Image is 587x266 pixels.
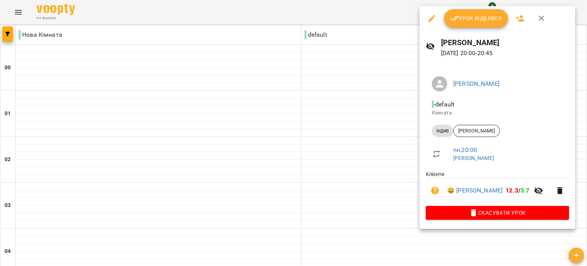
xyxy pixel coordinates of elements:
span: Індив [432,127,453,134]
ul: Клієнти [426,170,569,206]
a: [PERSON_NAME] [453,155,494,161]
button: Візит ще не сплачено. Додати оплату? [426,181,444,200]
button: Скасувати Урок [426,206,569,220]
a: [PERSON_NAME] [453,80,499,87]
span: 3.7 [521,187,529,194]
p: Кімната [432,109,563,117]
span: [PERSON_NAME] [454,127,499,134]
div: [PERSON_NAME] [453,125,500,137]
span: - default [432,101,456,108]
p: [DATE] 20:00 - 20:45 [441,49,569,58]
h6: [PERSON_NAME] [441,37,569,49]
span: 12.3 [506,187,518,194]
b: / [506,187,529,194]
span: Скасувати Урок [432,208,563,217]
span: Урок відбувся [450,14,502,23]
a: пн , 20:00 [453,146,477,153]
a: 😀 [PERSON_NAME] [447,186,503,195]
button: Урок відбувся [444,9,508,28]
